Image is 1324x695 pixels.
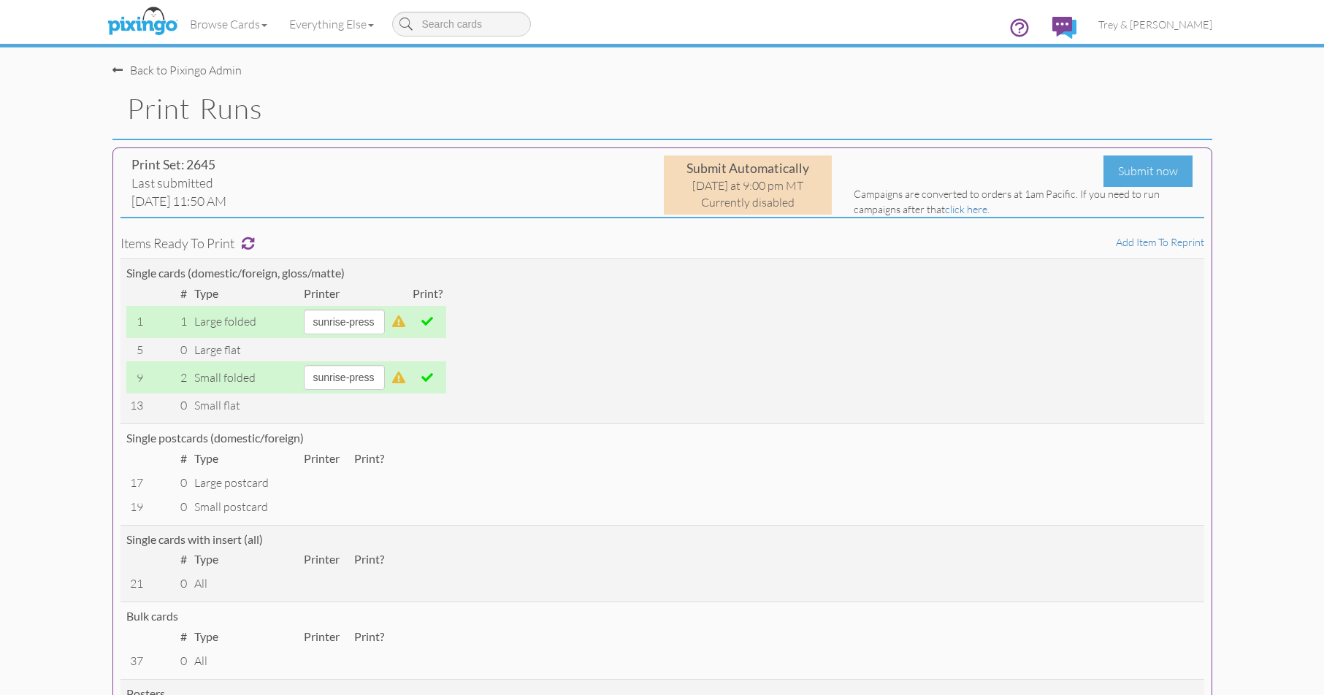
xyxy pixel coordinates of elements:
[278,6,385,42] a: Everything Else
[126,531,1198,548] div: Single cards with insert (all)
[300,625,343,649] td: Printer
[131,192,471,210] div: [DATE] 11:50 AM
[191,361,300,393] td: small folded
[351,625,388,649] td: Print?
[667,194,828,211] div: Currently disabled
[126,393,147,418] td: 13
[409,282,446,306] td: Print?
[300,282,389,306] td: Printer
[126,495,147,519] td: 19
[191,338,300,362] td: large flat
[126,306,147,338] td: 1
[191,495,300,519] td: small postcard
[126,265,1198,282] div: Single cards (domestic/foreign, gloss/matte)
[126,430,1198,447] div: Single postcards (domestic/foreign)
[147,572,191,596] td: 0
[126,338,147,362] td: 5
[147,649,191,673] td: 0
[147,495,191,519] td: 0
[191,471,300,495] td: large postcard
[147,338,191,362] td: 0
[392,12,531,37] input: Search cards
[179,6,278,42] a: Browse Cards
[351,548,388,572] td: Print?
[667,177,828,194] div: [DATE] at 9:00 pm MT
[854,187,1193,217] div: Campaigns are converted to orders at 1am Pacific. If you need to run campaigns after that
[1087,6,1223,43] a: Trey & [PERSON_NAME]
[126,649,147,673] td: 37
[191,625,300,649] td: Type
[1098,18,1212,31] span: Trey & [PERSON_NAME]
[191,572,300,596] td: All
[191,393,300,418] td: small flat
[1116,236,1204,248] a: Add item to reprint
[300,447,343,471] td: Printer
[667,159,828,177] div: Submit Automatically
[147,447,191,471] td: #
[191,649,300,673] td: All
[147,282,191,306] td: #
[126,608,1198,625] div: Bulk cards
[945,203,990,215] a: click here.
[1052,17,1076,39] img: comments.svg
[147,548,191,572] td: #
[147,625,191,649] td: #
[147,471,191,495] td: 0
[126,471,147,495] td: 17
[191,447,300,471] td: Type
[131,174,471,192] div: Last submitted
[300,548,343,572] td: Printer
[127,93,1212,124] h1: Print Runs
[191,306,300,338] td: large folded
[112,47,1212,79] nav-back: Pixingo Admin
[351,447,388,471] td: Print?
[191,282,300,306] td: Type
[131,155,471,174] div: Print Set: 2645
[147,361,191,393] td: 2
[112,62,242,79] div: Back to Pixingo Admin
[126,572,147,596] td: 21
[104,4,181,40] img: pixingo logo
[147,306,191,338] td: 1
[126,361,147,393] td: 9
[1103,155,1193,187] div: Submit now
[147,393,191,418] td: 0
[191,548,300,572] td: Type
[120,237,1204,251] h4: Items ready to print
